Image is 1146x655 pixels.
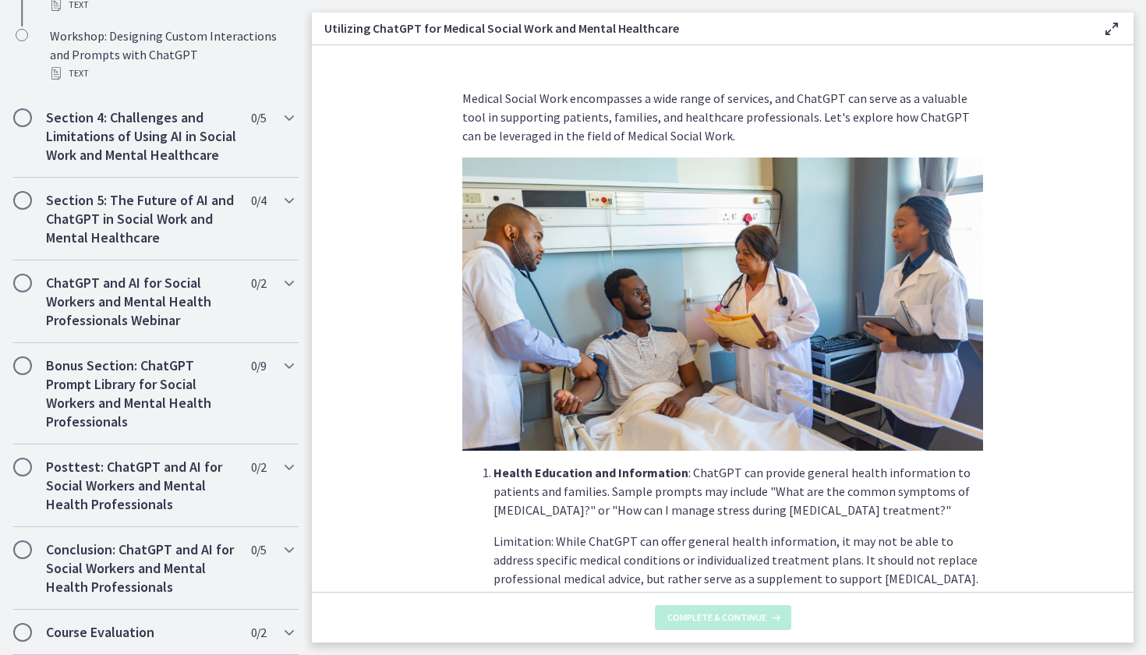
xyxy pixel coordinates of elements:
h2: Section 5: The Future of AI and ChatGPT in Social Work and Mental Healthcare [46,191,236,247]
span: 0 / 9 [251,356,266,375]
h2: ChatGPT and AI for Social Workers and Mental Health Professionals Webinar [46,274,236,330]
h2: Bonus Section: ChatGPT Prompt Library for Social Workers and Mental Health Professionals [46,356,236,431]
h3: Utilizing ChatGPT for Medical Social Work and Mental Healthcare [324,19,1077,37]
h2: Course Evaluation [46,623,236,642]
p: : ChatGPT can provide general health information to patients and families. Sample prompts may inc... [493,463,983,519]
span: 0 / 4 [251,191,266,210]
span: 0 / 2 [251,458,266,476]
h2: Conclusion: ChatGPT and AI for Social Workers and Mental Health Professionals [46,540,236,597]
span: 0 / 2 [251,623,266,642]
strong: Health Education and Information [493,465,688,480]
h2: Section 4: Challenges and Limitations of Using AI in Social Work and Mental Healthcare [46,108,236,165]
span: Complete & continue [667,611,766,624]
p: Limitation: While ChatGPT can offer general health information, it may not be able to address spe... [493,532,983,588]
p: Medical Social Work encompasses a wide range of services, and ChatGPT can serve as a valuable too... [462,89,983,145]
span: 0 / 2 [251,274,266,292]
button: Complete & continue [655,605,791,630]
h2: Posttest: ChatGPT and AI for Social Workers and Mental Health Professionals [46,458,236,514]
div: Text [50,64,293,83]
img: Slides_for_Title_Slides_for_ChatGPT_and_AI_for_Social_Work_%2810%29.png [462,158,983,451]
div: Workshop: Designing Custom Interactions and Prompts with ChatGPT [50,27,293,83]
span: 0 / 5 [251,108,266,127]
span: 0 / 5 [251,540,266,559]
